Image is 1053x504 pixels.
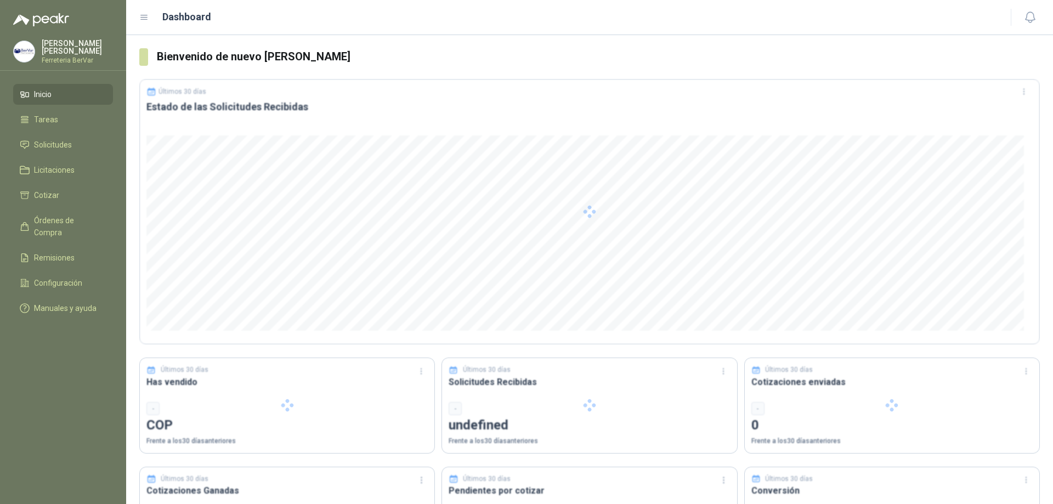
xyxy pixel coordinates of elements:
a: Remisiones [13,247,113,268]
a: Inicio [13,84,113,105]
span: Manuales y ayuda [34,302,97,314]
p: [PERSON_NAME] [PERSON_NAME] [42,39,113,55]
span: Remisiones [34,252,75,264]
a: Órdenes de Compra [13,210,113,243]
span: Cotizar [34,189,59,201]
a: Tareas [13,109,113,130]
span: Solicitudes [34,139,72,151]
a: Cotizar [13,185,113,206]
h1: Dashboard [162,9,211,25]
span: Licitaciones [34,164,75,176]
span: Configuración [34,277,82,289]
img: Company Logo [14,41,35,62]
a: Solicitudes [13,134,113,155]
span: Órdenes de Compra [34,214,103,239]
img: Logo peakr [13,13,69,26]
h3: Bienvenido de nuevo [PERSON_NAME] [157,48,1040,65]
span: Inicio [34,88,52,100]
p: Ferreteria BerVar [42,57,113,64]
a: Licitaciones [13,160,113,180]
a: Manuales y ayuda [13,298,113,319]
span: Tareas [34,114,58,126]
a: Configuración [13,273,113,293]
